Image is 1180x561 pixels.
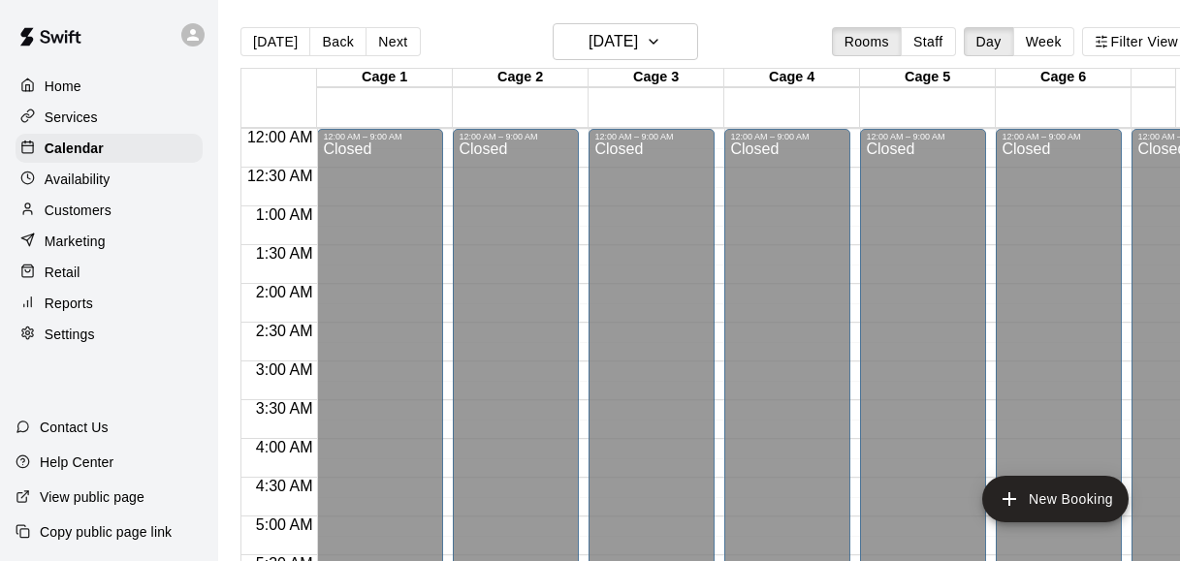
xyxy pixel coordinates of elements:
button: Rooms [832,27,902,56]
span: 1:00 AM [251,206,318,223]
a: Availability [16,165,203,194]
p: Contact Us [40,418,109,437]
button: Week [1013,27,1074,56]
button: Staff [901,27,956,56]
p: Help Center [40,452,113,472]
div: Cage 6 [996,69,1132,87]
p: View public page [40,487,144,507]
p: Services [45,108,98,127]
button: [DATE] [553,23,698,60]
a: Customers [16,196,203,225]
div: 12:00 AM – 9:00 AM [323,132,437,141]
span: 3:30 AM [251,400,318,417]
button: [DATE] [240,27,310,56]
div: 12:00 AM – 9:00 AM [1002,132,1116,141]
a: Retail [16,258,203,287]
div: 12:00 AM – 9:00 AM [866,132,980,141]
p: Customers [45,201,112,220]
p: Calendar [45,139,104,158]
a: Settings [16,320,203,349]
div: Cage 2 [453,69,589,87]
p: Reports [45,294,93,313]
span: 4:00 AM [251,439,318,455]
button: Day [964,27,1014,56]
span: 1:30 AM [251,245,318,262]
p: Copy public page link [40,522,172,542]
span: 2:00 AM [251,284,318,300]
span: 4:30 AM [251,478,318,494]
div: 12:00 AM – 9:00 AM [459,132,573,141]
p: Settings [45,325,95,344]
div: Cage 5 [860,69,996,87]
div: Cage 4 [724,69,860,87]
a: Calendar [16,134,203,163]
div: 12:00 AM – 9:00 AM [730,132,845,141]
span: 12:30 AM [242,168,318,184]
p: Marketing [45,232,106,251]
a: Marketing [16,227,203,256]
div: 12:00 AM – 9:00 AM [594,132,709,141]
h6: [DATE] [589,28,638,55]
span: 2:30 AM [251,323,318,339]
div: Cage 1 [317,69,453,87]
a: Services [16,103,203,132]
p: Availability [45,170,111,189]
a: Reports [16,289,203,318]
button: Next [366,27,420,56]
p: Home [45,77,81,96]
p: Retail [45,263,80,282]
span: 3:00 AM [251,361,318,378]
div: Cage 3 [589,69,724,87]
span: 5:00 AM [251,516,318,533]
button: add [982,476,1129,522]
button: Back [309,27,367,56]
a: Home [16,72,203,101]
span: 12:00 AM [242,129,318,145]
